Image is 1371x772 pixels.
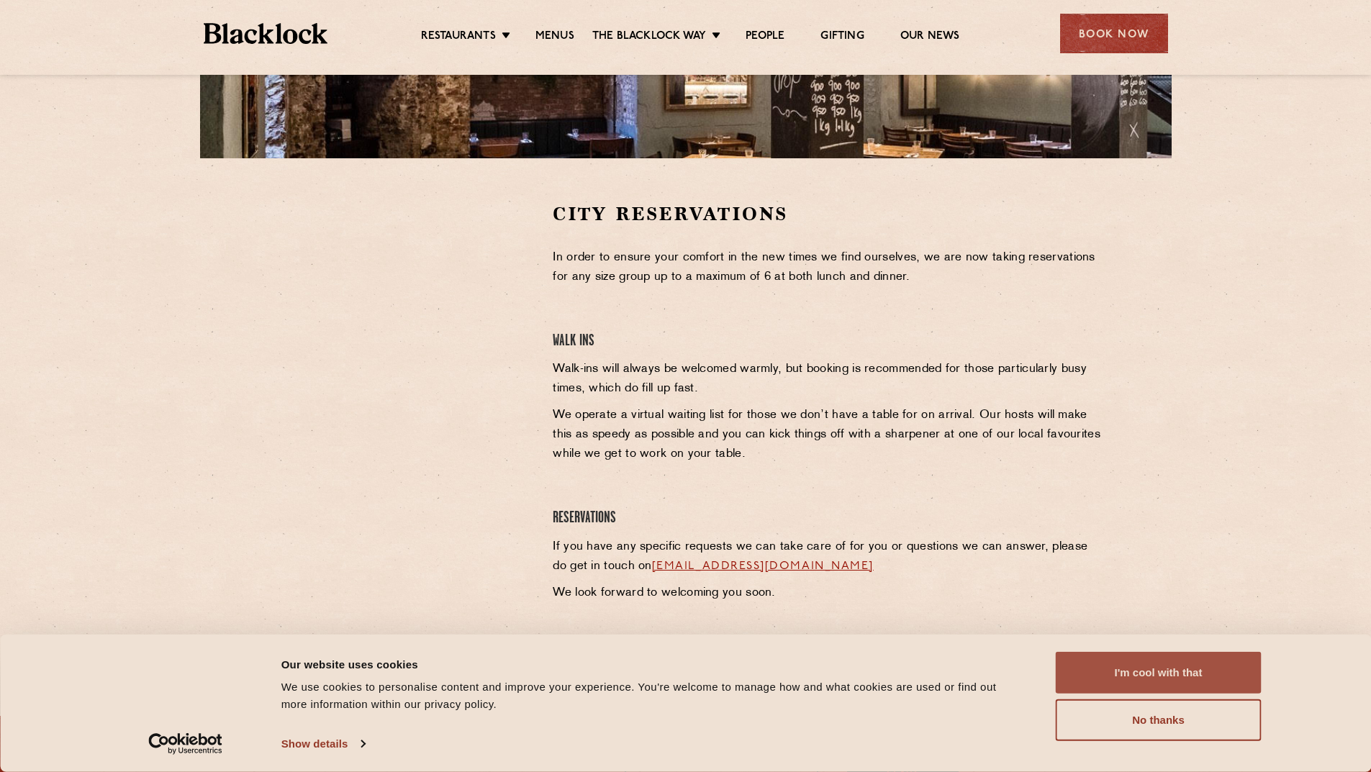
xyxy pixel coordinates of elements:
img: BL_Textured_Logo-footer-cropped.svg [204,23,328,44]
a: Show details [281,733,365,755]
button: No thanks [1056,699,1262,741]
p: We look forward to welcoming you soon. [553,583,1105,603]
a: Our News [900,29,960,45]
h4: Walk Ins [553,332,1105,351]
div: Our website uses cookies [281,655,1023,673]
p: Walk-ins will always be welcomed warmly, but booking is recommended for those particularly busy t... [553,360,1105,399]
p: If you have any specific requests we can take care of for you or questions we can answer, please ... [553,537,1105,576]
a: Usercentrics Cookiebot - opens in a new window [122,733,248,755]
p: We operate a virtual waiting list for those we don’t have a table for on arrival. Our hosts will ... [553,406,1105,464]
h2: City Reservations [553,201,1105,227]
a: Restaurants [421,29,496,45]
a: Gifting [820,29,864,45]
a: People [746,29,784,45]
a: The Blacklock Way [592,29,706,45]
div: We use cookies to personalise content and improve your experience. You're welcome to manage how a... [281,678,1023,713]
div: Book Now [1060,14,1168,53]
iframe: OpenTable make booking widget [318,201,479,418]
button: I'm cool with that [1056,652,1262,694]
a: [EMAIL_ADDRESS][DOMAIN_NAME] [652,560,874,572]
h4: Reservations [553,509,1105,528]
a: Menus [535,29,574,45]
p: In order to ensure your comfort in the new times we find ourselves, we are now taking reservation... [553,248,1105,287]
